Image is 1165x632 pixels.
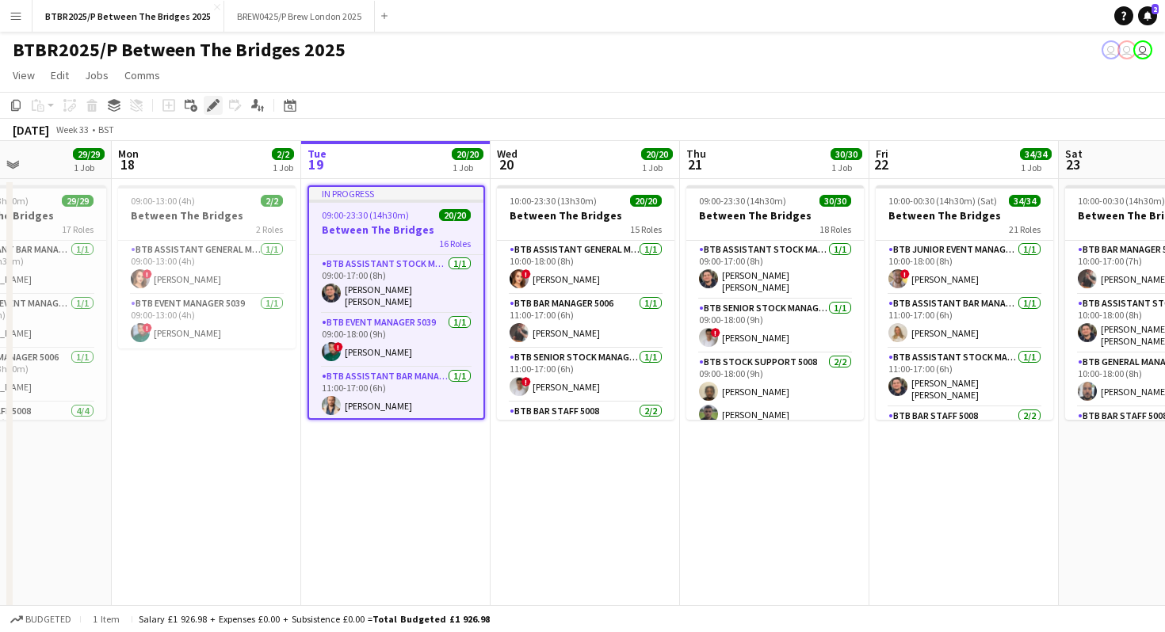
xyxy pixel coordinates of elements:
[641,148,673,160] span: 20/20
[309,314,483,367] app-card-role: BTB Event Manager 50391/109:00-18:00 (9h)![PERSON_NAME]
[118,208,296,223] h3: Between The Bridges
[686,208,864,223] h3: Between The Bridges
[1138,6,1157,25] a: 2
[1102,40,1121,59] app-user-avatar: Amy Cane
[497,348,674,402] app-card-role: BTB Senior Stock Manager 50061/111:00-17:00 (6h)![PERSON_NAME]
[876,147,888,161] span: Fri
[118,241,296,295] app-card-role: BTB Assistant General Manager 50061/109:00-13:00 (4h)![PERSON_NAME]
[630,223,662,235] span: 15 Roles
[1063,155,1083,173] span: 23
[322,209,409,221] span: 09:00-23:30 (14h30m)
[686,185,864,420] app-job-card: 09:00-23:30 (14h30m)30/30Between The Bridges18 RolesBTB Assistant Stock Manager 50061/109:00-17:0...
[44,65,75,86] a: Edit
[439,238,471,249] span: 16 Roles
[224,1,375,32] button: BREW0425/P Brew London 2025
[831,148,862,160] span: 30/30
[272,148,294,160] span: 2/2
[1009,223,1041,235] span: 21 Roles
[13,38,346,62] h1: BTBR2025/P Between The Bridges 2025
[873,155,888,173] span: 22
[118,65,166,86] a: Comms
[13,68,35,82] span: View
[876,208,1053,223] h3: Between The Bridges
[62,223,94,235] span: 17 Roles
[25,614,71,625] span: Budgeted
[876,348,1053,407] app-card-role: BTB Assistant Stock Manager 50061/111:00-17:00 (6h)[PERSON_NAME] [PERSON_NAME]
[8,611,74,628] button: Budgeted
[118,295,296,348] app-card-role: BTB Event Manager 50391/109:00-13:00 (4h)![PERSON_NAME]
[1065,147,1083,161] span: Sat
[309,223,483,237] h3: Between The Bridges
[32,1,224,32] button: BTBR2025/P Between The Bridges 2025
[439,209,471,221] span: 20/20
[118,147,139,161] span: Mon
[876,185,1053,420] app-job-card: 10:00-00:30 (14h30m) (Sat)34/34Between The Bridges21 RolesBTB Junior Event Manager 50391/110:00-1...
[309,255,483,314] app-card-role: BTB Assistant Stock Manager 50061/109:00-17:00 (8h)[PERSON_NAME] [PERSON_NAME]
[642,162,672,173] div: 1 Job
[452,148,483,160] span: 20/20
[51,68,69,82] span: Edit
[116,155,139,173] span: 18
[497,208,674,223] h3: Between The Bridges
[900,269,910,279] span: !
[1020,148,1052,160] span: 34/34
[74,162,104,173] div: 1 Job
[1117,40,1136,59] app-user-avatar: Amy Cane
[521,377,531,386] span: !
[876,407,1053,484] app-card-role: BTB Bar Staff 50082/2
[261,195,283,207] span: 2/2
[819,195,851,207] span: 30/30
[334,342,343,352] span: !
[1021,162,1051,173] div: 1 Job
[831,162,861,173] div: 1 Job
[711,328,720,337] span: !
[630,195,662,207] span: 20/20
[131,195,195,207] span: 09:00-13:00 (4h)
[876,241,1053,295] app-card-role: BTB Junior Event Manager 50391/110:00-18:00 (8h)![PERSON_NAME]
[1152,4,1159,14] span: 2
[52,124,92,135] span: Week 33
[73,148,105,160] span: 29/29
[497,402,674,479] app-card-role: BTB Bar Staff 50082/211:00-17:30 (6h30m)
[684,155,706,173] span: 21
[273,162,293,173] div: 1 Job
[686,299,864,353] app-card-role: BTB Senior Stock Manager 50061/109:00-18:00 (9h)![PERSON_NAME]
[98,124,114,135] div: BST
[699,195,786,207] span: 09:00-23:30 (14h30m)
[497,147,518,161] span: Wed
[6,65,41,86] a: View
[13,122,49,138] div: [DATE]
[307,147,327,161] span: Tue
[521,269,531,279] span: !
[497,241,674,295] app-card-role: BTB Assistant General Manager 50061/110:00-18:00 (8h)![PERSON_NAME]
[309,187,483,200] div: In progress
[453,162,483,173] div: 1 Job
[686,353,864,430] app-card-role: BTB Stock support 50082/209:00-18:00 (9h)[PERSON_NAME][PERSON_NAME]
[139,613,490,625] div: Salary £1 926.98 + Expenses £0.00 + Subsistence £0.00 =
[686,241,864,299] app-card-role: BTB Assistant Stock Manager 50061/109:00-17:00 (8h)[PERSON_NAME] [PERSON_NAME]
[876,295,1053,348] app-card-role: BTB Assistant Bar Manager 50061/111:00-17:00 (6h)[PERSON_NAME]
[1133,40,1152,59] app-user-avatar: Amy Cane
[819,223,851,235] span: 18 Roles
[888,195,997,207] span: 10:00-00:30 (14h30m) (Sat)
[118,185,296,348] app-job-card: 09:00-13:00 (4h)2/2Between The Bridges2 RolesBTB Assistant General Manager 50061/109:00-13:00 (4h...
[497,185,674,420] app-job-card: 10:00-23:30 (13h30m)20/20Between The Bridges15 RolesBTB Assistant General Manager 50061/110:00-18...
[497,295,674,348] app-card-role: BTB Bar Manager 50061/111:00-17:00 (6h)[PERSON_NAME]
[78,65,115,86] a: Jobs
[85,68,109,82] span: Jobs
[62,195,94,207] span: 29/29
[124,68,160,82] span: Comms
[307,185,485,420] app-job-card: In progress09:00-23:30 (14h30m)20/20Between The Bridges16 RolesBTB Assistant Stock Manager 50061/...
[495,155,518,173] span: 20
[686,147,706,161] span: Thu
[1009,195,1041,207] span: 34/34
[309,367,483,421] app-card-role: BTB Assistant Bar Manager 50061/111:00-17:00 (6h)[PERSON_NAME]
[510,195,597,207] span: 10:00-23:30 (13h30m)
[256,223,283,235] span: 2 Roles
[305,155,327,173] span: 19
